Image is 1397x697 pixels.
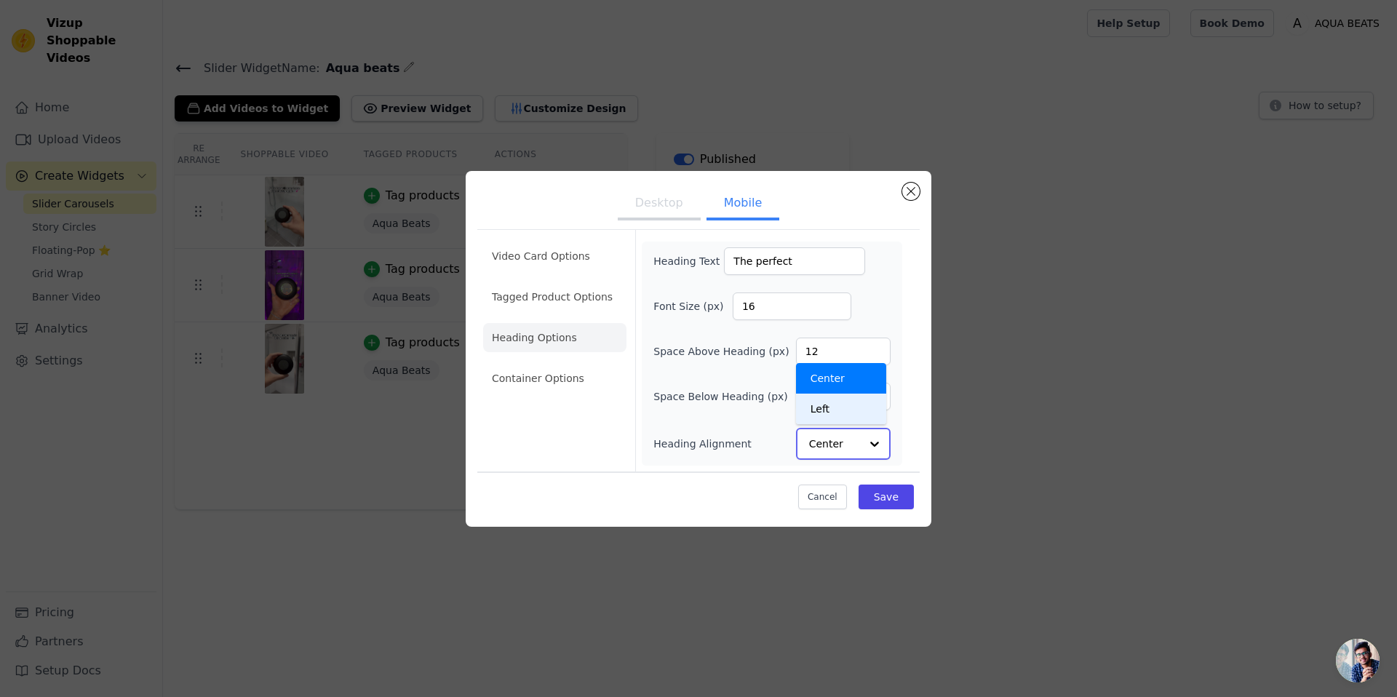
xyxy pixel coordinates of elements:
div: Left [796,394,886,424]
li: Container Options [483,364,626,393]
button: Cancel [798,485,847,509]
a: Open chat [1336,639,1380,682]
button: Mobile [707,188,779,220]
li: Video Card Options [483,242,626,271]
button: Close modal [902,183,920,200]
div: Center [796,363,886,394]
li: Heading Options [483,323,626,352]
li: Tagged Product Options [483,282,626,311]
label: Heading Text [653,254,724,268]
button: Desktop [618,188,701,220]
input: Add a heading [724,247,865,275]
button: Save [859,485,914,509]
label: Space Below Heading (px) [653,389,788,404]
label: Font Size (px) [653,299,733,314]
label: Space Above Heading (px) [653,344,789,359]
label: Heading Alignment [653,437,754,451]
